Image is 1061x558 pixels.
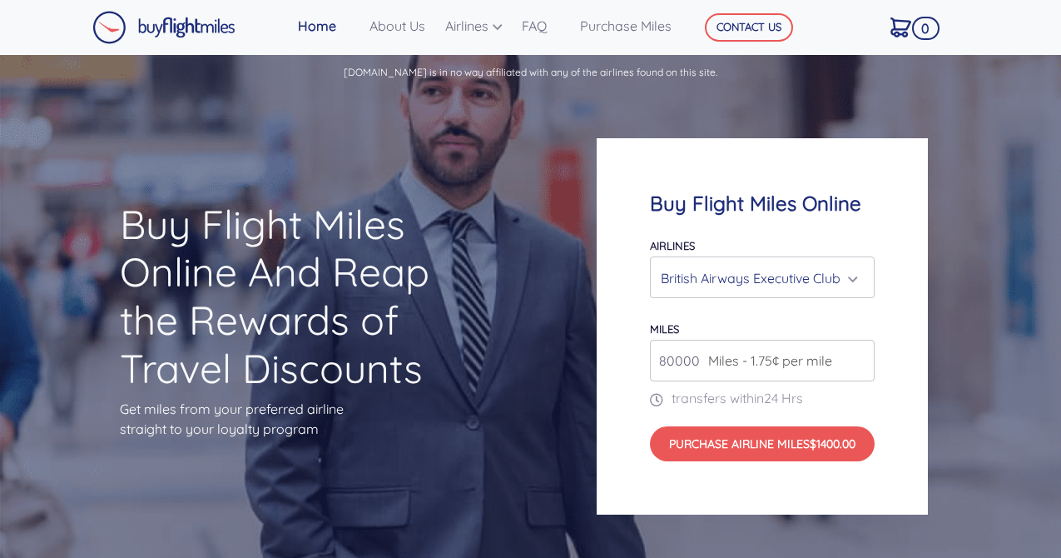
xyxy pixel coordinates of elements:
img: Cart [890,17,911,37]
div: British Airways Executive Club [661,262,854,294]
p: Get miles from your preferred airline straight to your loyalty program [120,399,464,439]
h4: Buy Flight Miles Online [650,192,875,216]
button: Purchase Airline Miles$1400.00 [650,426,875,462]
img: Buy Flight Miles Logo [92,11,236,44]
a: Buy Flight Miles Logo [92,7,236,48]
span: $1400.00 [810,436,855,451]
span: 24 Hrs [764,390,803,406]
h1: Buy Flight Miles Online And Reap the Rewards of Travel Discounts [120,201,464,392]
span: 0 [912,17,939,40]
button: British Airways Executive Club [650,257,875,298]
a: Home [291,9,363,42]
label: Airlines [650,239,695,252]
p: transfers within [650,388,875,408]
span: Miles - 1.75¢ per mile [700,351,832,371]
a: About Us [363,9,439,42]
label: miles [650,322,679,336]
a: FAQ [515,9,573,42]
a: Purchase Miles [573,9,680,42]
a: Airlines [439,9,515,42]
a: 0 [884,9,935,44]
button: CONTACT US [705,13,793,42]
